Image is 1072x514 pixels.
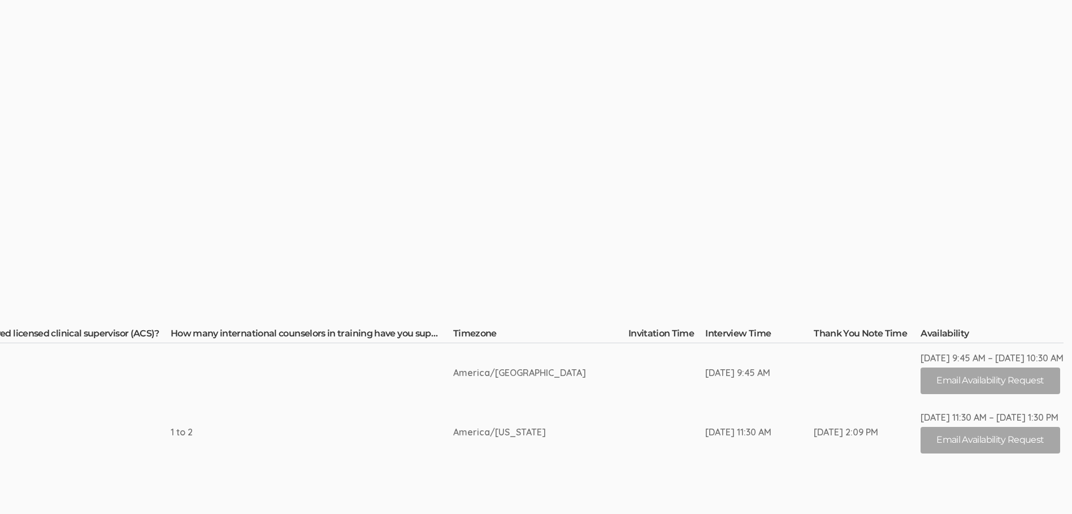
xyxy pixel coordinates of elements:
[814,426,878,439] div: [DATE] 2:09 PM
[921,427,1060,453] button: Email Availability Request
[814,327,921,343] th: Thank You Note Time
[1015,460,1072,514] iframe: Chat Widget
[171,327,453,343] th: How many international counselors in training have you supervised?
[453,403,628,462] td: America/[US_STATE]
[171,426,411,439] div: 1 to 2
[921,411,1064,424] div: [DATE] 11:30 AM – [DATE] 1:30 PM
[921,327,1064,343] th: Availability
[921,352,1064,365] div: [DATE] 9:45 AM – [DATE] 10:30 AM
[705,366,771,379] div: [DATE] 9:45 AM
[453,343,628,403] td: America/[GEOGRAPHIC_DATA]
[628,327,705,343] th: Invitation Time
[705,426,771,439] div: [DATE] 11:30 AM
[453,327,628,343] th: Timezone
[921,368,1060,394] button: Email Availability Request
[705,327,814,343] th: Interview Time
